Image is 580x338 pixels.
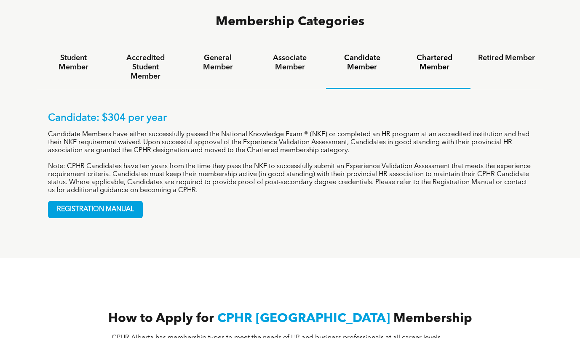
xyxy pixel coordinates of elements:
h4: Student Member [45,53,102,72]
span: REGISTRATION MANUAL [48,201,142,218]
h4: Associate Member [262,53,318,72]
h4: Chartered Member [406,53,463,72]
span: How to Apply for [108,312,214,325]
p: Candidate: $304 per year [48,112,532,124]
h4: General Member [189,53,246,72]
span: Membership [393,312,472,325]
h4: Candidate Member [334,53,390,72]
a: REGISTRATION MANUAL [48,201,143,218]
h4: Retired Member [478,53,535,63]
h4: Accredited Student Member [117,53,174,81]
span: Membership Categories [216,16,364,28]
span: CPHR [GEOGRAPHIC_DATA] [217,312,390,325]
p: Note: CPHR Candidates have ten years from the time they pass the NKE to successfully submit an Ex... [48,163,532,195]
p: Candidate Members have either successfully passed the National Knowledge Exam ® (NKE) or complete... [48,131,532,155]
